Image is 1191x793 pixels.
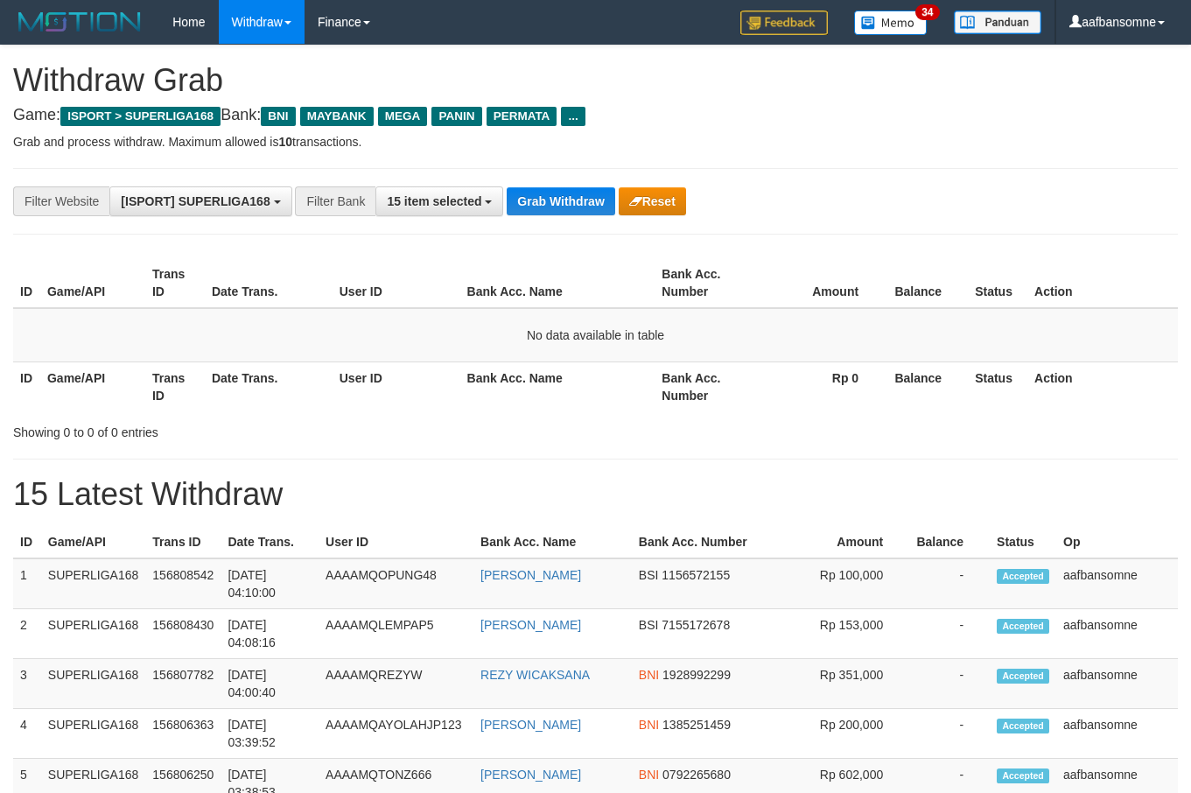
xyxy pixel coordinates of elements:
span: BNI [639,718,659,732]
a: [PERSON_NAME] [480,718,581,732]
td: SUPERLIGA168 [41,659,146,709]
th: Date Trans. [221,526,319,558]
h1: Withdraw Grab [13,63,1178,98]
td: AAAAMQAYOLAHJP123 [319,709,473,759]
th: Bank Acc. Number [655,361,760,411]
th: Trans ID [145,258,205,308]
button: Reset [619,187,686,215]
td: - [909,558,990,609]
img: MOTION_logo.png [13,9,146,35]
span: Copy 7155172678 to clipboard [662,618,730,632]
td: 156808542 [145,558,221,609]
th: User ID [333,258,460,308]
th: Bank Acc. Name [473,526,632,558]
span: PANIN [431,107,481,126]
td: [DATE] 03:39:52 [221,709,319,759]
th: Bank Acc. Number [632,526,800,558]
th: Status [968,361,1027,411]
span: BNI [639,768,659,782]
span: BSI [639,618,659,632]
span: BNI [639,668,659,682]
td: Rp 153,000 [800,609,910,659]
a: REZY WICAKSANA [480,668,590,682]
h4: Game: Bank: [13,107,1178,124]
th: Action [1027,258,1178,308]
td: 156807782 [145,659,221,709]
span: BNI [261,107,295,126]
td: AAAAMQLEMPAP5 [319,609,473,659]
span: Accepted [997,768,1049,783]
img: Feedback.jpg [740,11,828,35]
th: Game/API [41,526,146,558]
td: aafbansomne [1056,609,1178,659]
h1: 15 Latest Withdraw [13,477,1178,512]
a: [PERSON_NAME] [480,568,581,582]
th: User ID [333,361,460,411]
button: 15 item selected [375,186,503,216]
div: Filter Bank [295,186,375,216]
img: panduan.png [954,11,1041,34]
td: - [909,709,990,759]
th: Op [1056,526,1178,558]
th: Bank Acc. Name [460,361,655,411]
p: Grab and process withdraw. Maximum allowed is transactions. [13,133,1178,151]
th: Status [990,526,1056,558]
td: Rp 351,000 [800,659,910,709]
th: ID [13,526,41,558]
span: PERMATA [487,107,557,126]
th: Trans ID [145,526,221,558]
th: ID [13,258,40,308]
td: SUPERLIGA168 [41,709,146,759]
td: [DATE] 04:10:00 [221,558,319,609]
th: Amount [800,526,910,558]
td: No data available in table [13,308,1178,362]
span: Copy 0792265680 to clipboard [662,768,731,782]
th: Balance [885,258,968,308]
th: Date Trans. [205,361,333,411]
td: Rp 100,000 [800,558,910,609]
span: Copy 1385251459 to clipboard [662,718,731,732]
td: SUPERLIGA168 [41,609,146,659]
span: MAYBANK [300,107,374,126]
th: Trans ID [145,361,205,411]
td: aafbansomne [1056,558,1178,609]
td: SUPERLIGA168 [41,558,146,609]
span: MEGA [378,107,428,126]
th: Bank Acc. Number [655,258,760,308]
th: ID [13,361,40,411]
div: Showing 0 to 0 of 0 entries [13,417,483,441]
a: [PERSON_NAME] [480,768,581,782]
button: [ISPORT] SUPERLIGA168 [109,186,291,216]
span: ... [561,107,585,126]
td: aafbansomne [1056,709,1178,759]
span: 15 item selected [387,194,481,208]
td: 156808430 [145,609,221,659]
span: Copy 1928992299 to clipboard [662,668,731,682]
td: [DATE] 04:00:40 [221,659,319,709]
td: AAAAMQREZYW [319,659,473,709]
button: Grab Withdraw [507,187,614,215]
th: Game/API [40,258,145,308]
span: Accepted [997,619,1049,634]
th: Balance [885,361,968,411]
strong: 10 [278,135,292,149]
td: 1 [13,558,41,609]
th: Balance [909,526,990,558]
span: Accepted [997,569,1049,584]
td: Rp 200,000 [800,709,910,759]
div: Filter Website [13,186,109,216]
th: Game/API [40,361,145,411]
th: Amount [760,258,885,308]
span: [ISPORT] SUPERLIGA168 [121,194,270,208]
span: ISPORT > SUPERLIGA168 [60,107,221,126]
td: - [909,609,990,659]
td: 3 [13,659,41,709]
span: 34 [915,4,939,20]
span: Accepted [997,719,1049,733]
th: Status [968,258,1027,308]
span: Accepted [997,669,1049,684]
th: Date Trans. [205,258,333,308]
th: Action [1027,361,1178,411]
span: Copy 1156572155 to clipboard [662,568,730,582]
th: Bank Acc. Name [460,258,655,308]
